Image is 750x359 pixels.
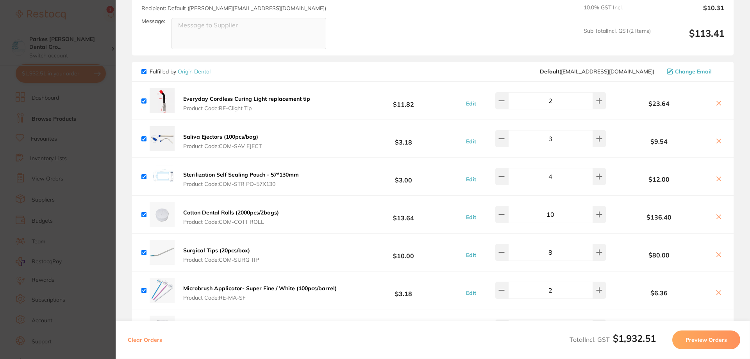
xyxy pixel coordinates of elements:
img: Nms0dXpuZA [150,164,175,189]
b: Everyday Cordless Curing Light replacement tip [183,95,310,102]
b: $9.54 [608,138,710,145]
span: Sub Total Incl. GST ( 2 Items) [584,28,651,49]
span: Change Email [675,68,712,75]
b: $3.18 [345,283,462,298]
button: Edit [464,100,479,107]
span: Product Code: COM-COTT ROLL [183,219,279,225]
button: Edit [464,138,479,145]
b: $23.64 [608,100,710,107]
output: $113.41 [657,28,724,49]
img: d3Rma2pkNA [150,126,175,151]
b: $3.00 [345,170,462,184]
span: 10.0 % GST Incl. [584,4,651,21]
span: Recipient: Default ( [PERSON_NAME][EMAIL_ADDRESS][DOMAIN_NAME] ) [141,5,326,12]
b: $6.36 [608,289,710,296]
b: Surgical Tips (20pcs/box) [183,247,250,254]
button: Everyday Cordless Curing Light replacement tip Product Code:RE-Clight Tip [181,95,312,112]
p: Fulfilled by [150,68,211,75]
b: $11.82 [345,94,462,108]
b: Default [540,68,559,75]
b: $1,932.51 [613,332,656,344]
button: Edit [464,176,479,183]
b: $10.00 [345,245,462,260]
span: Product Code: RE-MA-SF [183,295,337,301]
b: Microbrush Applicator- Super Fine / White (100pcs/barrel) [183,285,337,292]
span: info@origindental.com.au [540,68,654,75]
b: $12.00 [608,176,710,183]
span: Total Incl. GST [570,336,656,343]
button: Clear Orders [125,330,164,349]
output: $10.31 [657,4,724,21]
button: Cotton Dental Rolls (2000pcs/2bags) Product Code:COM-COTT ROLL [181,209,281,225]
button: Edit [464,214,479,221]
span: Product Code: RE-Clight Tip [183,105,310,111]
button: Preview Orders [672,330,740,349]
button: Saliva Ejectors (100pcs/bag) Product Code:COM-SAV EJECT [181,133,264,150]
button: Edit [464,252,479,259]
b: Saliva Ejectors (100pcs/bag) [183,133,258,140]
button: Surgical Tips (20pcs/box) Product Code:COM-SURG TIP [181,247,261,263]
img: OXY2dDc2dQ [150,202,175,227]
button: Sterilization Self Sealing Pouch - 57*130mm Product Code:COM-STR PO-57X130 [181,171,301,188]
b: Sterilization Self Sealing Pouch - 57*130mm [183,171,299,178]
img: cWN0Ymw0ag [150,278,175,303]
img: bzczYjJvOQ [150,240,175,265]
button: Microbrush Applicator- Super Fine / White (100pcs/barrel) Product Code:RE-MA-SF [181,285,339,301]
img: cjQyZmY4dQ [150,316,175,341]
b: $13.64 [345,207,462,222]
button: Change Email [664,68,724,75]
label: Message: [141,18,165,25]
span: Product Code: COM-SAV EJECT [183,143,262,149]
span: Product Code: COM-SURG TIP [183,257,259,263]
a: Origin Dental [178,68,211,75]
b: $80.00 [608,252,710,259]
b: Cotton Dental Rolls (2000pcs/2bags) [183,209,279,216]
button: Edit [464,289,479,296]
span: Product Code: COM-STR PO-57X130 [183,181,299,187]
b: $136.40 [608,214,710,221]
img: eDBkNXl1ZA [150,88,175,113]
b: $3.18 [345,132,462,146]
